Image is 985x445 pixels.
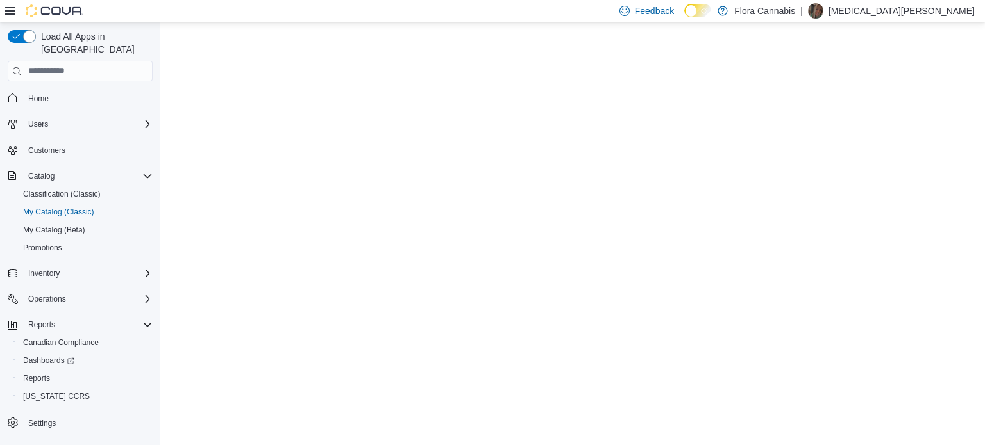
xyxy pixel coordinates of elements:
[18,186,106,202] a: Classification (Classic)
[23,291,153,307] span: Operations
[23,143,71,158] a: Customers
[28,294,66,304] span: Operations
[28,320,55,330] span: Reports
[18,353,153,368] span: Dashboards
[18,335,104,350] a: Canadian Compliance
[13,334,158,352] button: Canadian Compliance
[23,291,71,307] button: Operations
[23,337,99,348] span: Canadian Compliance
[13,203,158,221] button: My Catalog (Classic)
[18,204,153,220] span: My Catalog (Classic)
[18,240,153,255] span: Promotions
[13,185,158,203] button: Classification (Classic)
[23,414,153,430] span: Settings
[23,117,53,132] button: Users
[26,4,83,17] img: Cova
[3,167,158,185] button: Catalog
[18,371,153,386] span: Reports
[18,186,153,202] span: Classification (Classic)
[13,387,158,405] button: [US_STATE] CCRS
[18,222,90,238] a: My Catalog (Beta)
[3,115,158,133] button: Users
[23,91,54,106] a: Home
[28,418,56,428] span: Settings
[28,93,49,104] span: Home
[23,355,74,366] span: Dashboards
[28,268,60,279] span: Inventory
[13,239,158,257] button: Promotions
[684,17,685,18] span: Dark Mode
[734,3,795,19] p: Flora Cannabis
[18,204,99,220] a: My Catalog (Classic)
[13,352,158,369] a: Dashboards
[23,207,94,217] span: My Catalog (Classic)
[684,4,711,17] input: Dark Mode
[13,369,158,387] button: Reports
[23,373,50,384] span: Reports
[808,3,823,19] div: Nikita Coles
[3,141,158,159] button: Customers
[3,413,158,432] button: Settings
[3,316,158,334] button: Reports
[23,243,62,253] span: Promotions
[28,171,55,181] span: Catalog
[18,371,55,386] a: Reports
[23,90,153,106] span: Home
[18,389,95,404] a: [US_STATE] CCRS
[23,189,101,199] span: Classification (Classic)
[23,416,61,431] a: Settings
[23,168,60,184] button: Catalog
[13,221,158,239] button: My Catalog (Beta)
[23,317,60,332] button: Reports
[23,266,65,281] button: Inventory
[28,119,48,129] span: Users
[28,145,65,156] span: Customers
[18,389,153,404] span: Washington CCRS
[3,89,158,108] button: Home
[23,168,153,184] span: Catalog
[23,225,85,235] span: My Catalog (Beta)
[18,335,153,350] span: Canadian Compliance
[829,3,975,19] p: [MEDICAL_DATA][PERSON_NAME]
[3,264,158,282] button: Inventory
[23,266,153,281] span: Inventory
[23,391,90,401] span: [US_STATE] CCRS
[23,142,153,158] span: Customers
[3,290,158,308] button: Operations
[635,4,674,17] span: Feedback
[23,117,153,132] span: Users
[18,353,80,368] a: Dashboards
[23,317,153,332] span: Reports
[36,30,153,56] span: Load All Apps in [GEOGRAPHIC_DATA]
[18,240,67,255] a: Promotions
[800,3,803,19] p: |
[18,222,153,238] span: My Catalog (Beta)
